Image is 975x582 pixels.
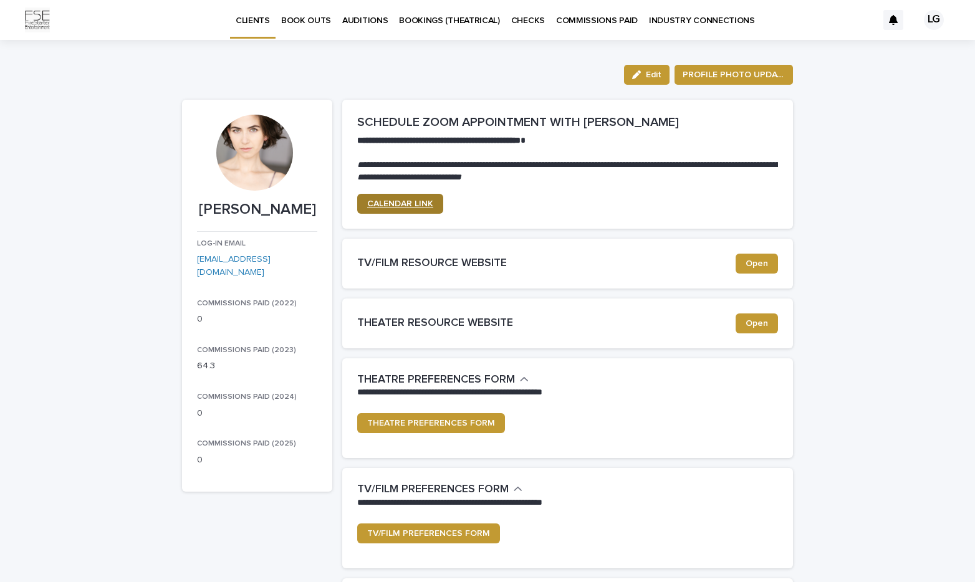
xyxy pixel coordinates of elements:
p: 0 [197,313,317,326]
p: 0 [197,454,317,467]
h2: THEATER RESOURCE WEBSITE [357,317,736,330]
button: TV/FILM PREFERENCES FORM [357,483,522,497]
a: Open [736,313,778,333]
span: TV/FILM PREFERENCES FORM [367,529,490,538]
p: 0 [197,407,317,420]
span: COMMISSIONS PAID (2025) [197,440,296,447]
div: LG [924,10,944,30]
span: COMMISSIONS PAID (2024) [197,393,297,401]
span: PROFILE PHOTO UPDATE [683,69,785,81]
h2: SCHEDULE ZOOM APPOINTMENT WITH [PERSON_NAME] [357,115,778,130]
p: 64.3 [197,360,317,373]
span: THEATRE PREFERENCES FORM [367,419,495,427]
span: Open [746,319,768,328]
button: PROFILE PHOTO UPDATE [675,65,793,85]
span: COMMISSIONS PAID (2023) [197,346,296,354]
a: TV/FILM PREFERENCES FORM [357,523,500,543]
a: [EMAIL_ADDRESS][DOMAIN_NAME] [197,255,271,277]
h2: TV/FILM RESOURCE WEBSITE [357,257,736,270]
p: [PERSON_NAME] [197,201,317,219]
span: Edit [646,70,661,79]
a: Open [736,254,778,274]
span: Open [746,259,768,268]
h2: THEATRE PREFERENCES FORM [357,373,515,387]
h2: TV/FILM PREFERENCES FORM [357,483,509,497]
button: Edit [624,65,670,85]
img: Km9EesSdRbS9ajqhBzyo [25,7,50,32]
span: CALENDAR LINK [367,199,433,208]
button: THEATRE PREFERENCES FORM [357,373,529,387]
span: LOG-IN EMAIL [197,240,246,247]
a: THEATRE PREFERENCES FORM [357,413,505,433]
span: COMMISSIONS PAID (2022) [197,300,297,307]
a: CALENDAR LINK [357,194,443,214]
